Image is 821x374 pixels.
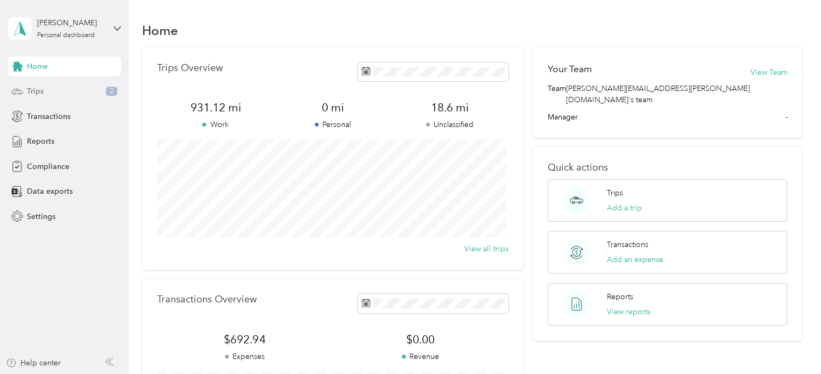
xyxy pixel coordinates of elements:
[27,111,70,122] span: Transactions
[391,100,508,115] span: 18.6 mi
[607,239,648,250] p: Transactions
[27,86,44,97] span: Trips
[157,332,332,347] span: $692.94
[27,186,73,197] span: Data exports
[106,87,117,96] span: 2
[607,291,633,302] p: Reports
[607,187,623,199] p: Trips
[27,61,48,72] span: Home
[157,351,332,362] p: Expenses
[607,306,650,317] button: View reports
[548,111,578,123] span: Manager
[157,100,274,115] span: 931.12 mi
[548,62,592,76] h2: Your Team
[27,211,55,222] span: Settings
[332,351,508,362] p: Revenue
[548,162,787,173] p: Quick actions
[142,25,178,36] h1: Home
[464,243,508,255] button: View all trips
[27,136,54,147] span: Reports
[6,357,61,369] button: Help center
[607,254,663,265] button: Add an expense
[274,119,391,130] p: Personal
[274,100,391,115] span: 0 mi
[750,67,787,78] button: View Team
[37,32,95,39] div: Personal dashboard
[548,83,566,105] span: Team
[332,332,508,347] span: $0.00
[566,83,787,105] span: [PERSON_NAME][EMAIL_ADDRESS][PERSON_NAME][DOMAIN_NAME]'s team
[27,161,69,172] span: Compliance
[157,119,274,130] p: Work
[37,17,104,29] div: [PERSON_NAME]
[157,62,223,74] p: Trips Overview
[761,314,821,374] iframe: Everlance-gr Chat Button Frame
[157,294,257,305] p: Transactions Overview
[391,119,508,130] p: Unclassified
[785,111,787,123] span: -
[607,202,642,214] button: Add a trip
